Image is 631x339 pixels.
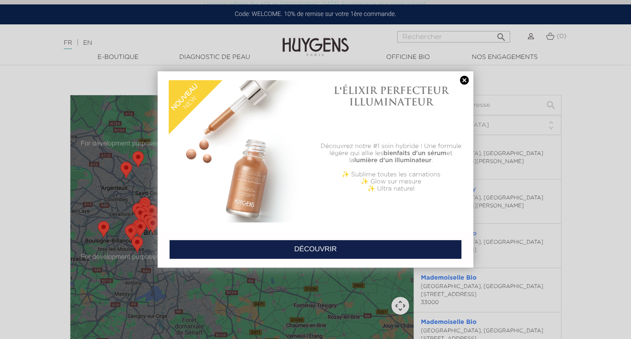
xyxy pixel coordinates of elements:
b: bienfaits d'un sérum [383,150,447,156]
h1: L'ÉLIXIR PERFECTEUR ILLUMINATEUR [320,85,462,108]
p: ✨ Ultra naturel [320,185,462,192]
p: ✨ Sublime toutes les carnations [320,171,462,178]
b: lumière d'un illuminateur [354,157,432,164]
a: DÉCOUVRIR [169,240,462,259]
p: Découvrez notre #1 soin hybride ! Une formule légère qui allie les et la . [320,143,462,164]
p: ✨ Glow sur mesure [320,178,462,185]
